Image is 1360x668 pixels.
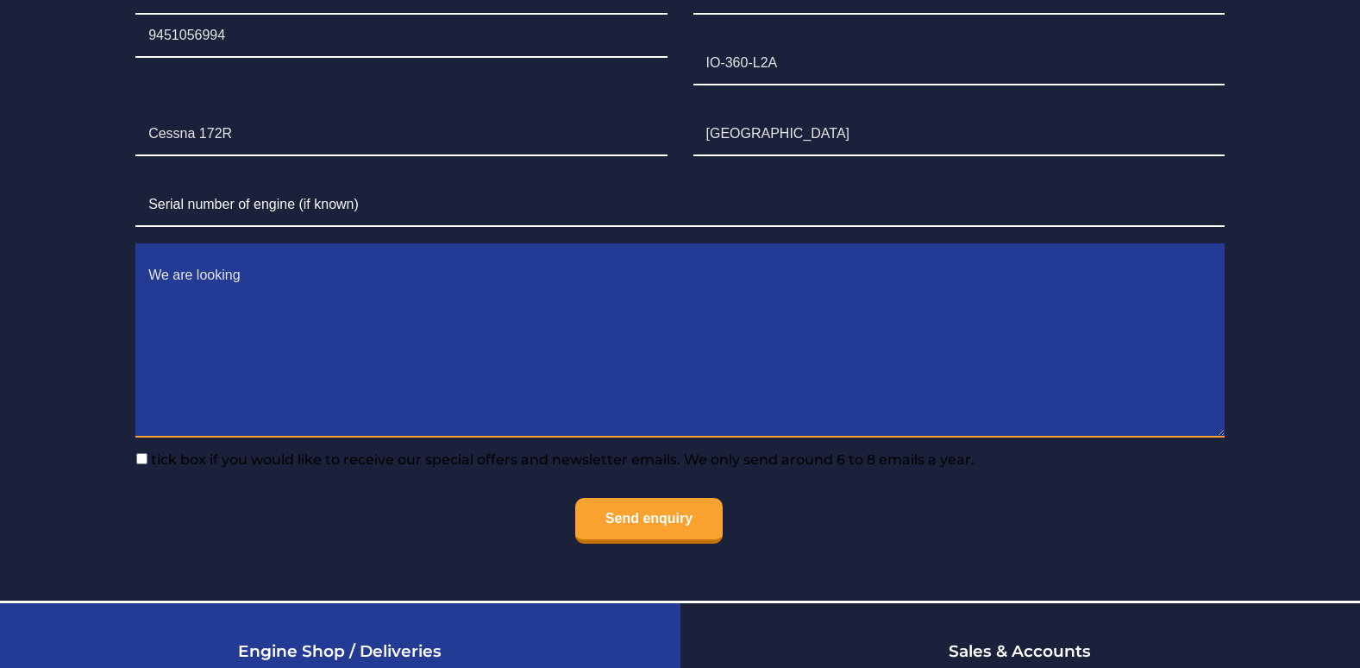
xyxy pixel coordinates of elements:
[575,498,723,544] input: Send enquiry
[135,113,667,156] input: Aircraft
[135,15,667,58] input: Telephone
[147,451,975,468] span: tick box if you would like to receive our special offers and newsletter emails. We only send arou...
[136,453,147,464] input: tick box if you would like to receive our special offers and newsletter emails. We only send arou...
[135,184,1225,227] input: Serial number of engine (if known)
[22,641,659,661] h3: Engine Shop / Deliveries
[693,113,1225,156] input: Country the Engine is to be shipped from/to*
[702,641,1339,661] h3: Sales & Accounts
